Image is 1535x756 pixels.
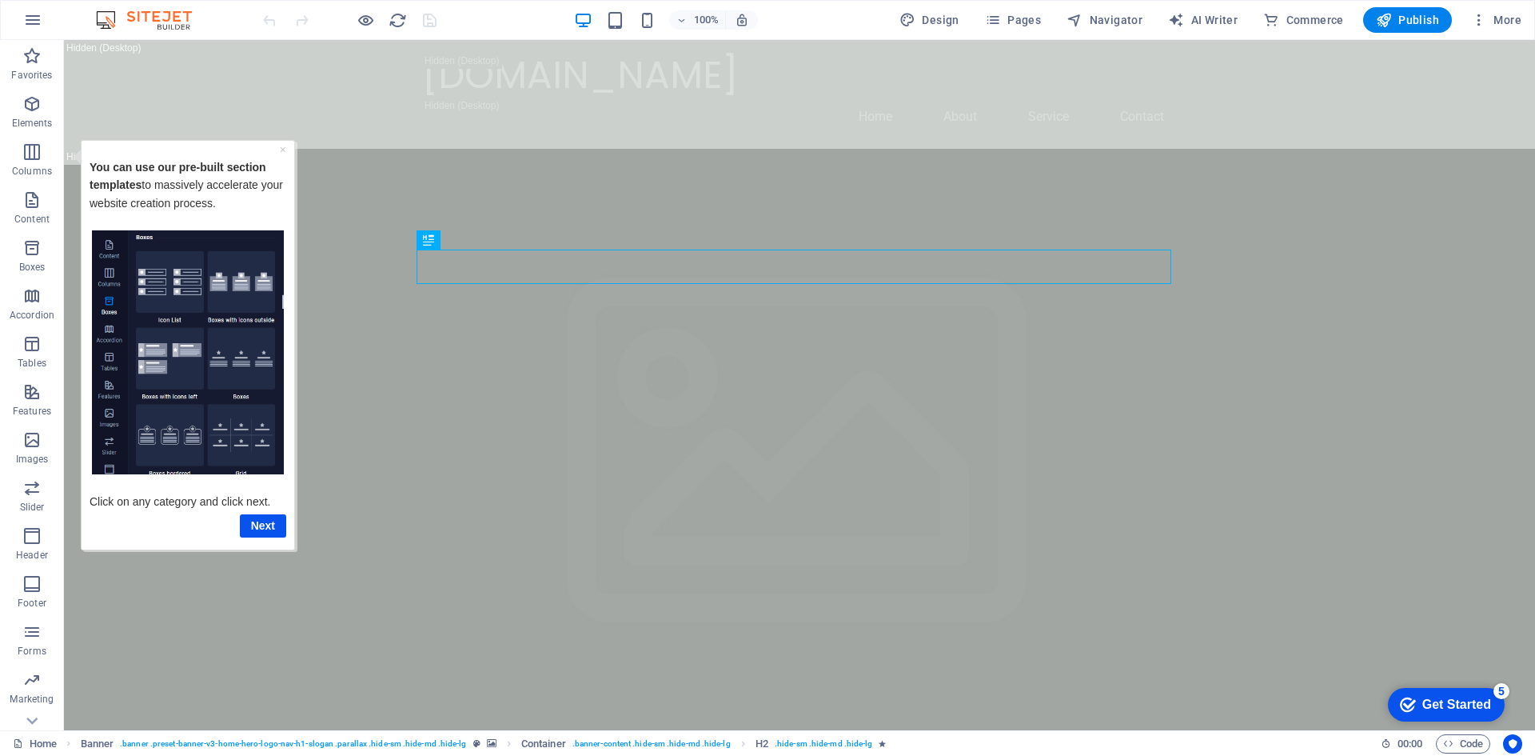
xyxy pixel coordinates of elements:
span: More [1471,12,1521,28]
span: Design [899,12,959,28]
h6: Session time [1381,734,1423,754]
p: Marketing [10,693,54,706]
h6: 100% [693,10,719,30]
p: Boxes [19,261,46,274]
button: AI Writer [1162,7,1244,33]
strong: You can use our [21,21,107,34]
button: Click here to leave preview mode and continue editing [356,10,375,30]
span: Code [1443,734,1483,754]
div: Get Started 5 items remaining, 0% complete [13,8,130,42]
span: Pages [985,12,1041,28]
div: Close tooltip [211,1,217,18]
p: Tables [18,357,46,370]
span: . banner-content .hide-sm .hide-md .hide-lg [572,734,731,754]
p: Forms [18,645,46,658]
i: Element contains an animation [879,739,886,748]
div: Get Started [47,18,116,32]
span: . banner .preset-banner-v3-home-hero-logo-nav-h1-slogan .parallax .hide-sm .hide-md .hide-lg [120,734,466,754]
p: Click on any category and click next. [21,334,217,370]
button: Design [893,7,966,33]
button: Usercentrics [1503,734,1522,754]
span: AI Writer [1168,12,1238,28]
span: . hide-sm .hide-md .hide-lg [775,734,872,754]
p: Images [16,453,49,466]
button: reload [388,10,407,30]
span: : [1409,738,1411,750]
i: On resize automatically adjust zoom level to fit chosen device. [735,13,749,27]
button: 100% [669,10,726,30]
i: This element contains a background [487,739,496,748]
span: Navigator [1067,12,1142,28]
span: Click to select. Double-click to edit [756,734,768,754]
button: Navigator [1060,7,1149,33]
i: Reload page [389,11,407,30]
span: Commerce [1263,12,1344,28]
span: Click to select. Double-click to edit [521,734,566,754]
a: Click to cancel selection. Double-click to open Pages [13,734,57,754]
p: to massively accelerate your website creation process. ​ [21,18,217,90]
p: Content [14,213,50,226]
div: Design (Ctrl+Alt+Y) [893,7,966,33]
p: Favorites [11,69,52,82]
div: 5 [118,3,134,19]
p: Accordion [10,309,54,322]
button: Code [1436,734,1490,754]
button: Publish [1363,7,1452,33]
span: Click to select. Double-click to edit [81,734,114,754]
i: This element is a customizable preset [473,739,480,748]
p: Slider [20,501,45,514]
nav: breadcrumb [81,734,887,754]
p: Elements [12,117,53,130]
img: Editor Logo [92,10,212,30]
p: Footer [18,597,46,610]
button: Pages [979,7,1047,33]
button: Commerce [1257,7,1350,33]
p: Features [13,405,51,418]
span: 00 00 [1397,734,1422,754]
span: Publish [1376,12,1439,28]
p: Columns [12,165,52,178]
p: Header [16,549,48,562]
a: × [211,3,217,16]
button: More [1465,7,1528,33]
a: Next [171,374,217,398]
